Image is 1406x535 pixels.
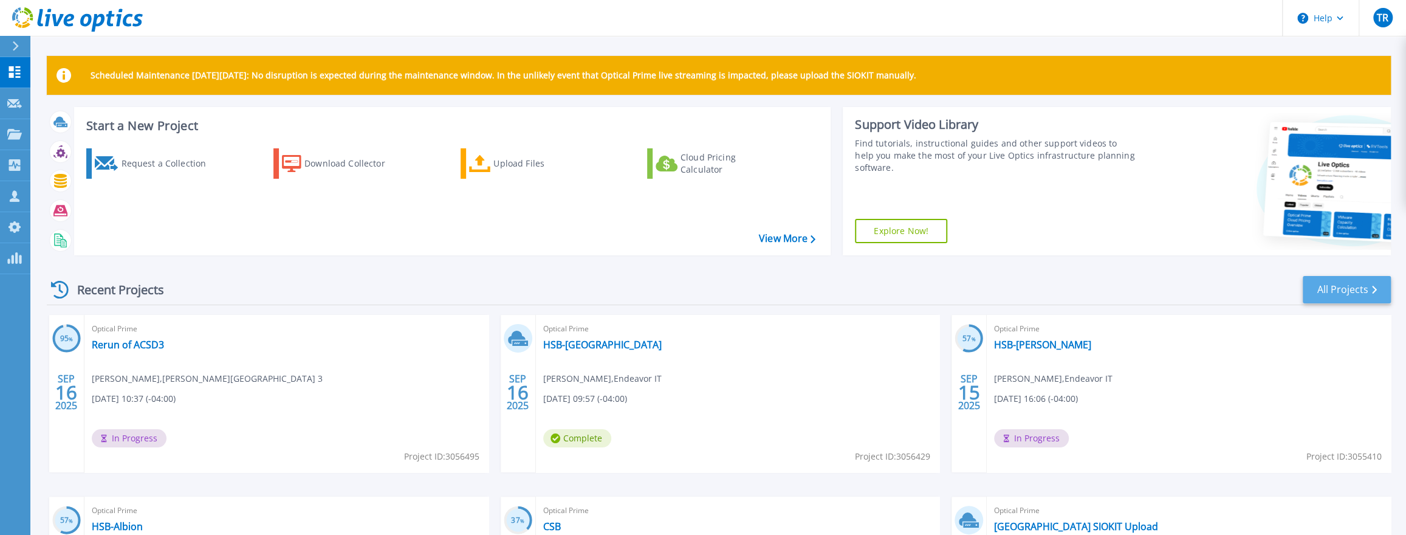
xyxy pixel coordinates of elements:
span: Optical Prime [543,322,933,336]
span: Optical Prime [994,322,1384,336]
span: % [69,336,73,342]
a: [GEOGRAPHIC_DATA] SIOKIT Upload [994,520,1158,533]
span: % [971,336,975,342]
a: View More [759,233,815,244]
a: Cloud Pricing Calculator [647,148,783,179]
a: Upload Files [461,148,596,179]
div: Cloud Pricing Calculator [681,151,778,176]
a: Explore Now! [855,219,947,243]
span: Optical Prime [92,322,481,336]
span: 16 [55,387,77,398]
a: HSB-[GEOGRAPHIC_DATA] [543,339,662,351]
div: Request a Collection [121,151,218,176]
h3: 37 [504,514,532,528]
h3: Start a New Project [86,119,815,133]
span: 16 [507,387,529,398]
div: Support Video Library [855,117,1137,133]
span: Project ID: 3056495 [404,450,479,463]
span: [DATE] 10:37 (-04:00) [92,392,176,406]
span: Optical Prime [92,504,481,517]
span: [DATE] 16:06 (-04:00) [994,392,1078,406]
span: Complete [543,429,611,447]
span: 15 [958,387,980,398]
div: Recent Projects [47,275,180,305]
div: SEP 2025 [506,370,529,415]
a: CSB [543,520,561,533]
a: Request a Collection [86,148,222,179]
a: Download Collector [273,148,409,179]
span: Optical Prime [543,504,933,517]
div: SEP 2025 [55,370,78,415]
span: TR [1377,13,1388,22]
a: All Projects [1303,276,1391,303]
a: HSB-[PERSON_NAME] [994,339,1091,351]
div: Upload Files [493,151,591,176]
span: % [520,517,524,524]
span: [DATE] 09:57 (-04:00) [543,392,627,406]
span: [PERSON_NAME] , Endeavor IT [994,372,1113,385]
span: [PERSON_NAME] , Endeavor IT [543,372,662,385]
span: % [69,517,73,524]
h3: 57 [955,332,983,346]
div: Download Collector [304,151,402,176]
a: HSB-Albion [92,520,143,533]
p: Scheduled Maintenance [DATE][DATE]: No disruption is expected during the maintenance window. In t... [91,71,916,80]
div: SEP 2025 [958,370,981,415]
span: [PERSON_NAME] , [PERSON_NAME][GEOGRAPHIC_DATA] 3 [92,372,323,385]
a: Rerun of ACSD3 [92,339,164,351]
span: In Progress [92,429,166,447]
span: Project ID: 3055410 [1306,450,1382,463]
h3: 95 [52,332,81,346]
span: Optical Prime [994,504,1384,517]
span: In Progress [994,429,1069,447]
div: Find tutorials, instructional guides and other support videos to help you make the most of your L... [855,137,1137,174]
span: Project ID: 3056429 [855,450,930,463]
h3: 57 [52,514,81,528]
